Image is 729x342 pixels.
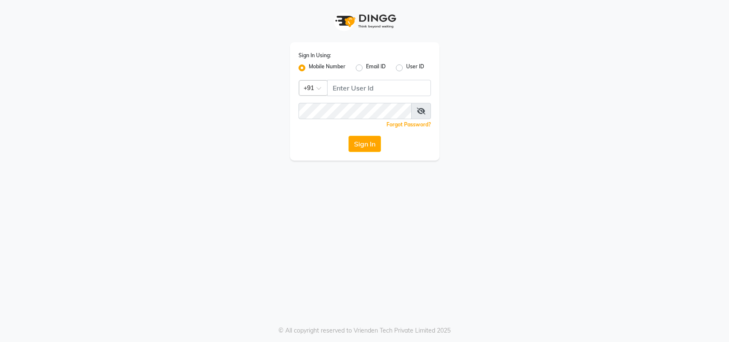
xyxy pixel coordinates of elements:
[309,63,345,73] label: Mobile Number
[366,63,386,73] label: Email ID
[406,63,424,73] label: User ID
[299,103,412,119] input: Username
[299,52,331,59] label: Sign In Using:
[386,121,431,128] a: Forgot Password?
[348,136,381,152] button: Sign In
[331,9,399,34] img: logo1.svg
[327,80,431,96] input: Username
